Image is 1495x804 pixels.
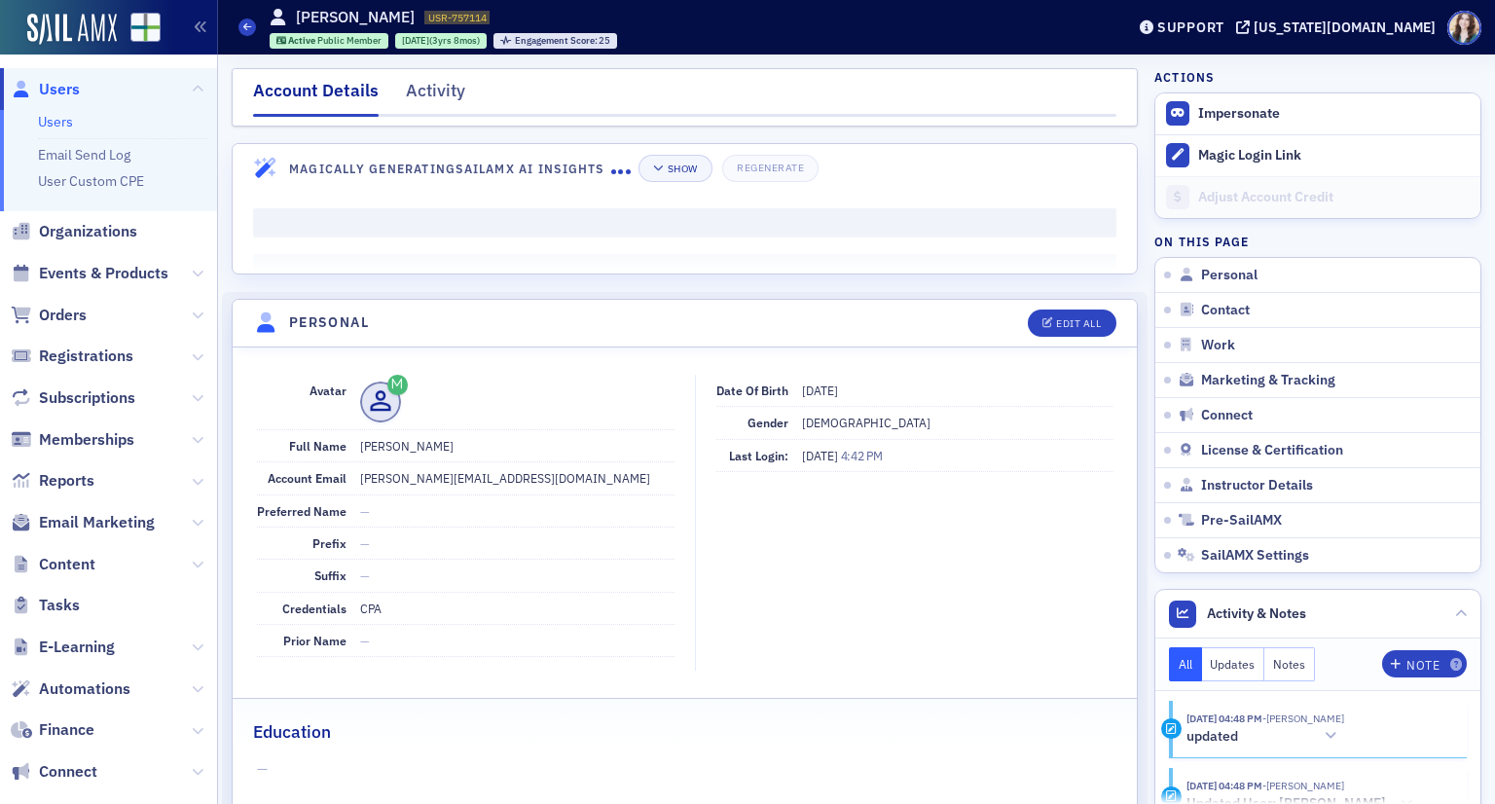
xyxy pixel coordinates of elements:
[1198,147,1471,164] div: Magic Login Link
[1028,310,1115,337] button: Edit All
[402,34,480,47] div: (3yrs 8mos)
[395,33,487,49] div: 2022-01-13 00:00:00
[1169,647,1202,681] button: All
[39,221,137,242] span: Organizations
[1262,712,1344,725] span: TIFFIANY NELSON
[39,637,115,658] span: E-Learning
[39,719,94,741] span: Finance
[11,554,95,575] a: Content
[1186,712,1262,725] time: 9/17/2025 04:48 PM
[11,429,134,451] a: Memberships
[1198,105,1280,123] button: Impersonate
[493,33,617,49] div: Engagement Score: 25
[1186,779,1262,792] time: 9/17/2025 04:48 PM
[1155,134,1480,176] button: Magic Login Link
[11,305,87,326] a: Orders
[117,13,161,46] a: View Homepage
[11,346,133,367] a: Registrations
[406,78,465,114] div: Activity
[11,719,94,741] a: Finance
[312,535,346,551] span: Prefix
[1201,337,1235,354] span: Work
[39,554,95,575] span: Content
[11,263,168,284] a: Events & Products
[1186,728,1238,746] h5: updated
[253,78,379,117] div: Account Details
[276,34,383,47] a: Active Public Member
[38,172,144,190] a: User Custom CPE
[667,164,697,174] div: Show
[39,305,87,326] span: Orders
[270,33,389,49] div: Active: Active: Public Member
[27,14,117,45] img: SailAMX
[1201,407,1253,424] span: Connect
[38,113,73,130] a: Users
[802,448,841,463] span: [DATE]
[11,678,130,700] a: Automations
[1406,660,1440,671] div: Note
[317,34,382,47] span: Public Member
[11,637,115,658] a: E-Learning
[1382,650,1467,677] button: Note
[282,601,346,616] span: Credentials
[747,415,788,430] span: Gender
[11,221,137,242] a: Organizations
[39,512,155,533] span: Email Marketing
[515,36,611,47] div: 25
[716,383,788,398] span: Date of Birth
[1262,779,1344,792] span: TIFFIANY NELSON
[515,34,600,47] span: Engagement Score :
[11,387,135,409] a: Subscriptions
[1161,718,1182,739] div: Update
[283,633,346,648] span: Prior Name
[310,383,346,398] span: Avatar
[402,34,429,47] span: [DATE]
[39,595,80,616] span: Tasks
[1201,547,1309,565] span: SailAMX Settings
[1201,477,1313,494] span: Instructor Details
[268,470,346,486] span: Account Email
[722,155,819,182] button: Regenerate
[1264,647,1315,681] button: Notes
[360,593,675,624] dd: CPA
[39,346,133,367] span: Registrations
[1201,267,1258,284] span: Personal
[289,312,369,333] h4: Personal
[39,263,168,284] span: Events & Products
[1202,647,1265,681] button: Updates
[11,595,80,616] a: Tasks
[360,462,675,493] dd: [PERSON_NAME][EMAIL_ADDRESS][DOMAIN_NAME]
[802,383,838,398] span: [DATE]
[1254,18,1436,36] div: [US_STATE][DOMAIN_NAME]
[428,11,487,24] span: USR-757114
[289,160,611,177] h4: Magically Generating SailAMX AI Insights
[39,387,135,409] span: Subscriptions
[638,155,711,182] button: Show
[1155,176,1480,218] a: Adjust Account Credit
[1056,318,1101,329] div: Edit All
[1198,189,1471,206] div: Adjust Account Credit
[1201,302,1250,319] span: Contact
[1207,603,1306,624] span: Activity & Notes
[130,13,161,43] img: SailAMX
[253,719,331,745] h2: Education
[841,448,883,463] span: 4:42 PM
[39,470,94,492] span: Reports
[39,79,80,100] span: Users
[257,503,346,519] span: Preferred Name
[288,34,317,47] span: Active
[39,678,130,700] span: Automations
[360,567,370,583] span: —
[314,567,346,583] span: Suffix
[1447,11,1481,45] span: Profile
[360,430,675,461] dd: [PERSON_NAME]
[296,7,415,28] h1: [PERSON_NAME]
[1236,20,1442,34] button: [US_STATE][DOMAIN_NAME]
[1154,68,1215,86] h4: Actions
[1154,233,1481,250] h4: On this page
[11,470,94,492] a: Reports
[360,633,370,648] span: —
[11,512,155,533] a: Email Marketing
[1201,442,1343,459] span: License & Certification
